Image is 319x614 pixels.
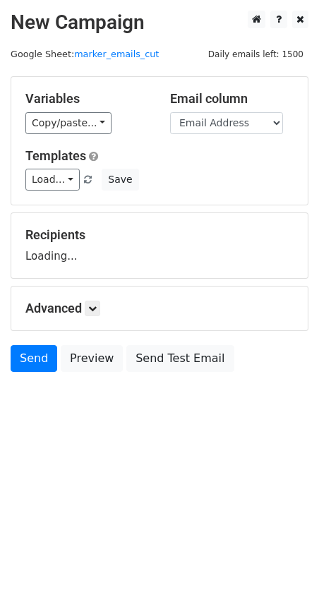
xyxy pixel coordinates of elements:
[126,345,234,372] a: Send Test Email
[25,91,149,107] h5: Variables
[11,345,57,372] a: Send
[25,227,294,243] h5: Recipients
[25,227,294,264] div: Loading...
[25,169,80,191] a: Load...
[11,49,159,59] small: Google Sheet:
[74,49,159,59] a: marker_emails_cut
[203,47,308,62] span: Daily emails left: 1500
[11,11,308,35] h2: New Campaign
[203,49,308,59] a: Daily emails left: 1500
[170,91,294,107] h5: Email column
[61,345,123,372] a: Preview
[25,148,86,163] a: Templates
[102,169,138,191] button: Save
[25,301,294,316] h5: Advanced
[25,112,112,134] a: Copy/paste...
